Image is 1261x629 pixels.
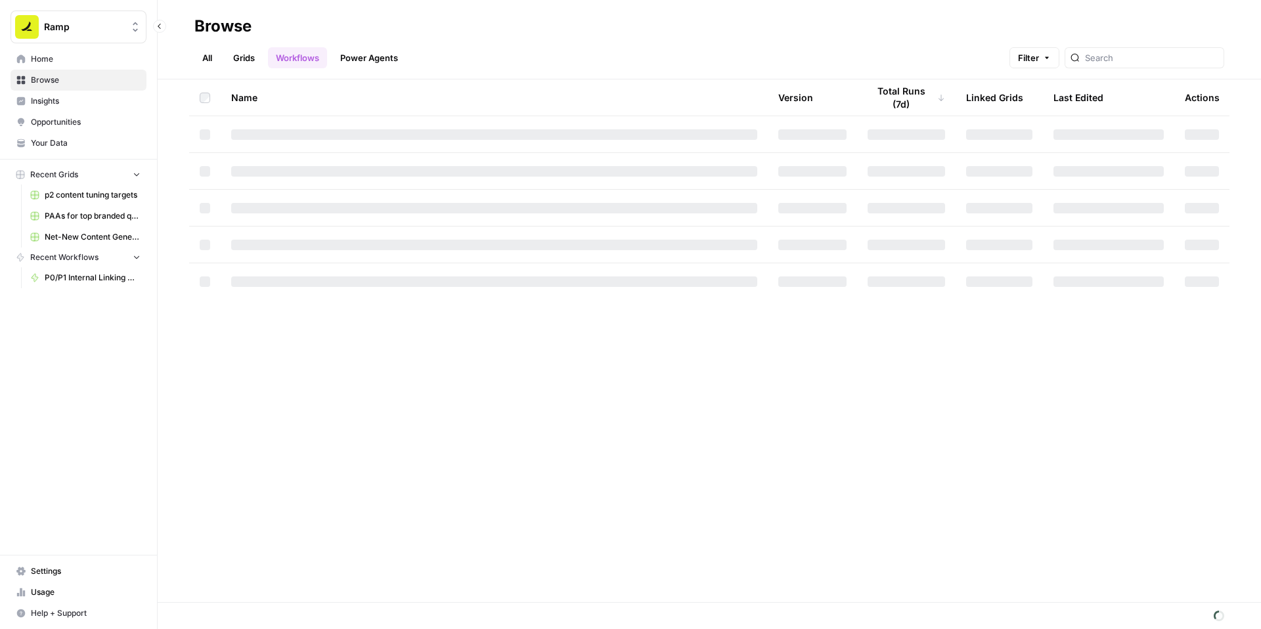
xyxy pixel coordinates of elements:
[1085,51,1218,64] input: Search
[45,189,141,201] span: p2 content tuning targets
[24,184,146,206] a: p2 content tuning targets
[332,47,406,68] a: Power Agents
[15,15,39,39] img: Ramp Logo
[225,47,263,68] a: Grids
[11,11,146,43] button: Workspace: Ramp
[11,561,146,582] a: Settings
[11,112,146,133] a: Opportunities
[31,586,141,598] span: Usage
[31,607,141,619] span: Help + Support
[30,251,99,263] span: Recent Workflows
[11,70,146,91] a: Browse
[194,16,252,37] div: Browse
[31,565,141,577] span: Settings
[45,272,141,284] span: P0/P1 Internal Linking Workflow
[11,582,146,603] a: Usage
[11,165,146,184] button: Recent Grids
[1053,79,1103,116] div: Last Edited
[268,47,327,68] a: Workflows
[11,49,146,70] a: Home
[24,206,146,227] a: PAAs for top branded queries from GSC
[24,267,146,288] a: P0/P1 Internal Linking Workflow
[966,79,1023,116] div: Linked Grids
[868,79,945,116] div: Total Runs (7d)
[231,79,757,116] div: Name
[45,210,141,222] span: PAAs for top branded queries from GSC
[1185,79,1220,116] div: Actions
[1018,51,1039,64] span: Filter
[31,95,141,107] span: Insights
[24,227,146,248] a: Net-New Content Generator - Grid Template
[44,20,123,33] span: Ramp
[31,137,141,149] span: Your Data
[11,133,146,154] a: Your Data
[11,603,146,624] button: Help + Support
[11,91,146,112] a: Insights
[194,47,220,68] a: All
[30,169,78,181] span: Recent Grids
[11,248,146,267] button: Recent Workflows
[31,74,141,86] span: Browse
[31,116,141,128] span: Opportunities
[778,79,813,116] div: Version
[45,231,141,243] span: Net-New Content Generator - Grid Template
[1009,47,1059,68] button: Filter
[31,53,141,65] span: Home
